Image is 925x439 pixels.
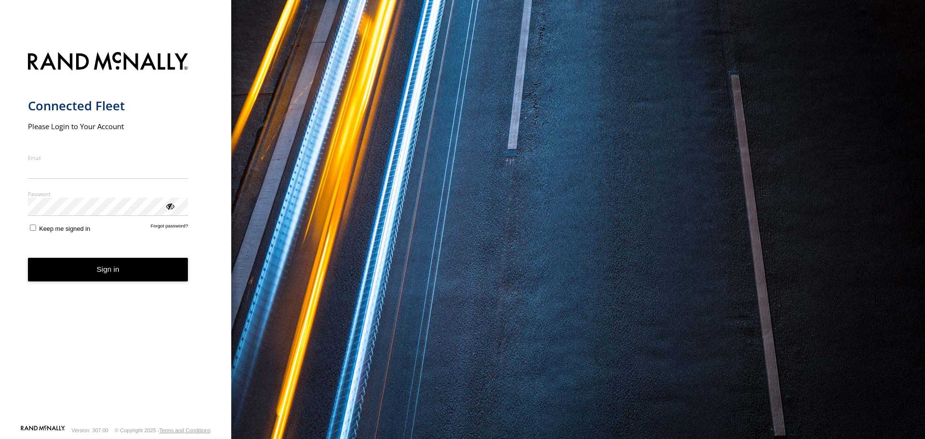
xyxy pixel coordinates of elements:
h2: Please Login to Your Account [28,121,188,131]
div: © Copyright 2025 - [115,427,211,433]
h1: Connected Fleet [28,98,188,114]
div: Version: 307.00 [72,427,108,433]
button: Sign in [28,258,188,281]
label: Password [28,190,188,198]
label: Email [28,154,188,161]
a: Terms and Conditions [159,427,211,433]
input: Keep me signed in [30,225,36,231]
a: Forgot password? [151,223,188,232]
a: Visit our Website [21,426,65,435]
form: main [28,46,204,425]
div: ViewPassword [165,201,174,211]
img: Rand McNally [28,50,188,75]
span: Keep me signed in [39,225,90,232]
